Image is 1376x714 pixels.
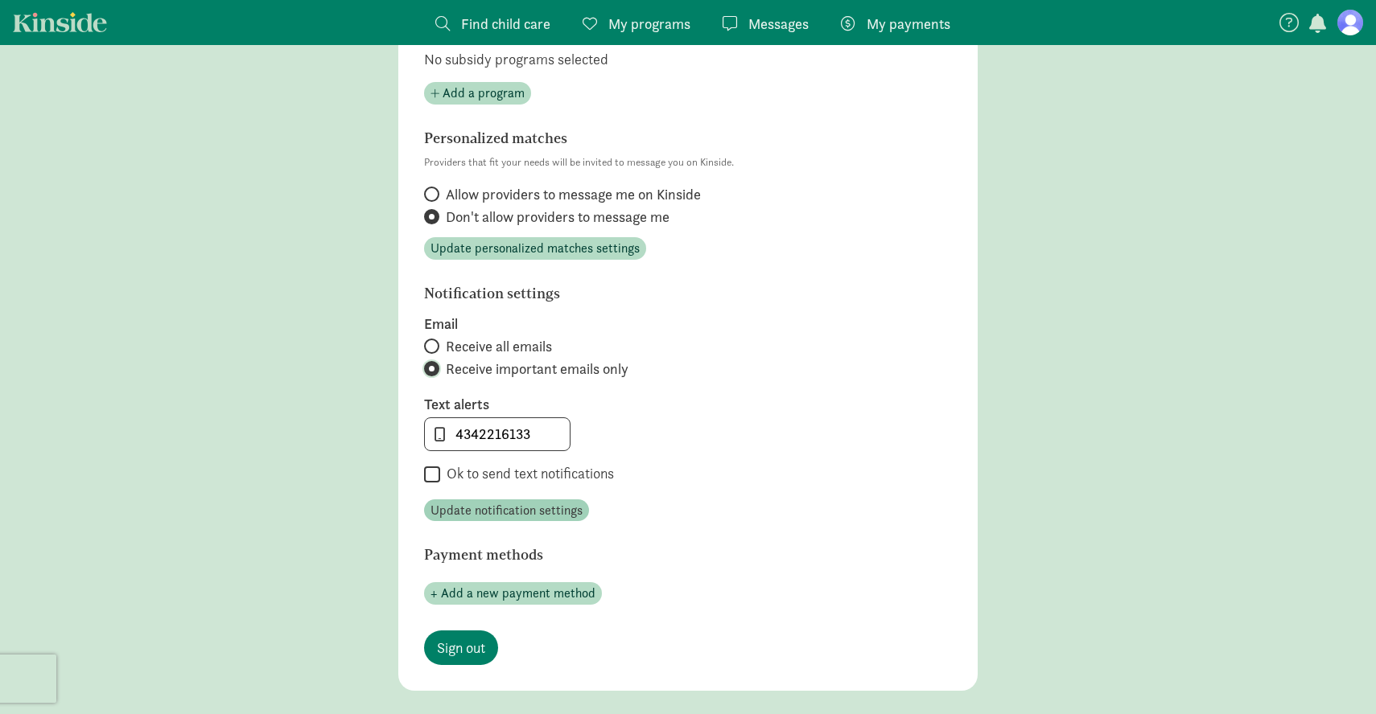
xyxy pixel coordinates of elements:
label: Text alerts [424,395,952,414]
label: Email [424,314,952,334]
a: Sign out [424,630,498,665]
span: Add a program [443,84,525,103]
a: Kinside [13,12,107,32]
span: My programs [608,13,690,35]
button: Add a program [424,82,531,105]
button: Update personalized matches settings [424,237,646,260]
span: Sign out [437,637,485,659]
h6: Personalized matches [424,130,867,146]
span: Allow providers to message me on Kinside [446,185,701,204]
p: No subsidy programs selected [424,50,952,69]
button: Update notification settings [424,499,589,522]
span: + Add a new payment method [431,584,595,603]
span: Update personalized matches settings [431,239,640,258]
span: Don't allow providers to message me [446,207,669,227]
span: Receive all emails [446,337,552,356]
h6: Payment methods [424,547,867,563]
span: My payments [867,13,950,35]
span: Messages [748,13,809,35]
span: Receive important emails only [446,359,628,379]
button: + Add a new payment method [424,582,602,605]
label: Ok to send text notifications [440,464,614,483]
h6: Notification settings [424,285,867,302]
input: 555-555-5555 [425,418,570,450]
span: Update notification settings [431,501,583,520]
p: Providers that fit your needs will be invited to message you on Kinside. [424,153,952,172]
span: Find child care [461,13,550,35]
